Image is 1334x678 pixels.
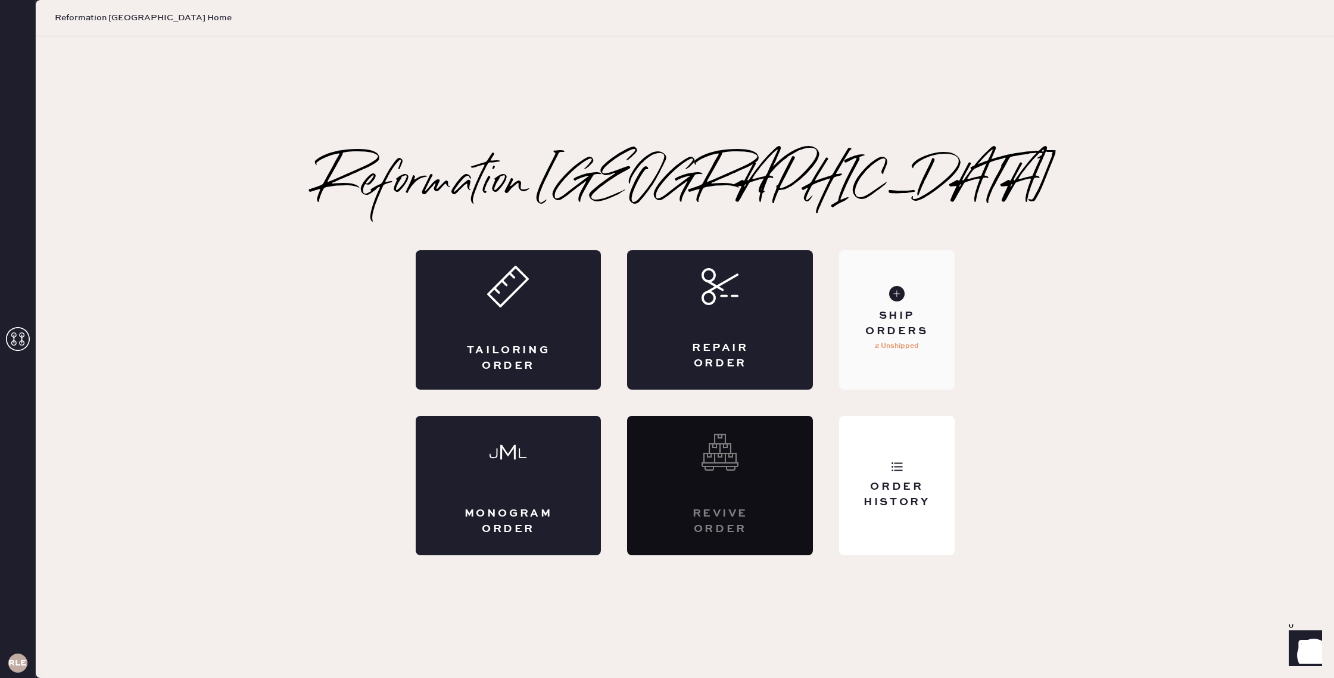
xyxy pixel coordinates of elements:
h2: Reformation [GEOGRAPHIC_DATA] [317,160,1054,207]
div: Tailoring Order [463,343,554,373]
div: Revive order [675,506,765,536]
p: 2 Unshipped [875,339,919,353]
div: Order History [849,480,945,509]
div: Monogram Order [463,506,554,536]
div: Repair Order [675,341,765,371]
span: Reformation [GEOGRAPHIC_DATA] Home [55,12,232,24]
h3: RLESA [8,659,27,667]
iframe: Front Chat [1277,624,1329,676]
div: Interested? Contact us at care@hemster.co [627,416,813,555]
div: Ship Orders [849,309,945,338]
